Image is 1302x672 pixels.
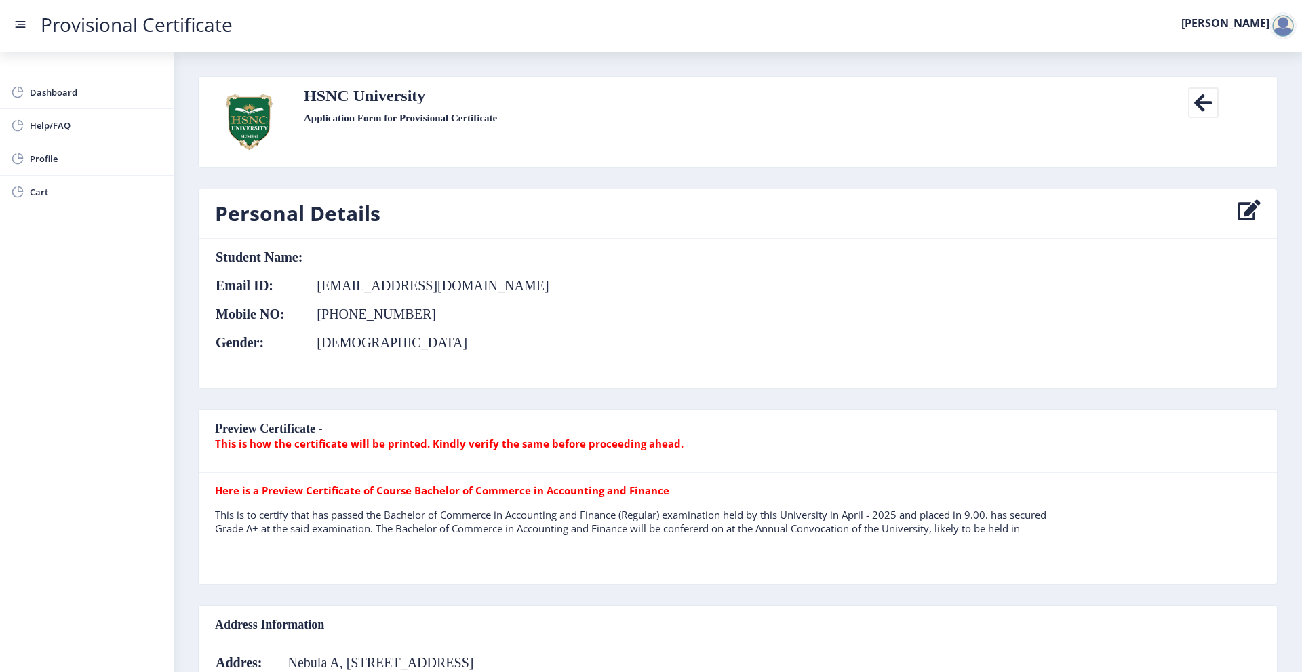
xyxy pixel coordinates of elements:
[215,335,303,350] th: Gender:
[304,87,425,104] label: HSNC University
[215,483,669,497] b: Here is a Preview Certificate of Course Bachelor of Commerce in Accounting and Finance
[1188,87,1219,118] i: Back
[215,278,303,293] th: Email ID:
[1181,18,1269,28] label: [PERSON_NAME]
[215,508,1052,535] p: This is to certify that has passed the Bachelor of Commerce in Accounting and Finance (Regular) e...
[303,307,549,321] td: [PHONE_NUMBER]
[215,200,380,227] h3: Personal Details
[27,18,246,32] a: Provisional Certificate
[215,87,283,156] img: hsnc.png
[30,84,163,100] span: Dashboard
[215,437,684,450] b: This is how the certificate will be printed. Kindly verify the same before proceeding ahead.
[199,410,1277,473] nb-card-header: Preview Certificate -
[30,151,163,167] span: Profile
[303,278,549,293] td: [EMAIL_ADDRESS][DOMAIN_NAME]
[303,335,549,350] td: [DEMOGRAPHIC_DATA]
[199,606,1277,644] nb-card-header: Address Information
[30,184,163,200] span: Cart
[304,110,497,126] label: Application Form for Provisional Certificate
[215,307,303,321] th: Mobile NO:
[275,655,475,670] td: Nebula A, [STREET_ADDRESS]
[215,250,303,264] th: Student Name:
[215,655,275,670] th: Addres:
[30,117,163,134] span: Help/FAQ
